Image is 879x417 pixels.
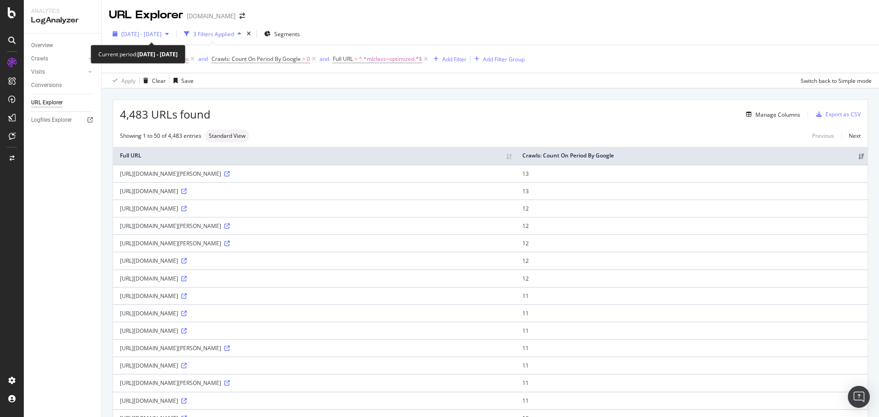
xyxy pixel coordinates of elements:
span: = [354,55,358,63]
div: Save [181,77,194,85]
div: URL Explorer [109,7,183,23]
div: Logfiles Explorer [31,115,72,125]
div: [URL][DOMAIN_NAME] [120,309,509,317]
div: and [198,55,208,63]
div: Analytics [31,7,94,15]
button: and [198,54,208,63]
div: [URL][DOMAIN_NAME] [120,327,509,335]
div: LogAnalyzer [31,15,94,26]
div: [URL][DOMAIN_NAME][PERSON_NAME] [120,170,509,178]
div: [URL][DOMAIN_NAME] [120,362,509,369]
td: 11 [515,374,868,391]
div: and [320,55,329,63]
td: 11 [515,357,868,374]
span: ^.*mlclass=optimized.*$ [359,53,422,65]
div: neutral label [205,130,249,142]
div: Add Filter [442,55,467,63]
div: [URL][DOMAIN_NAME] [120,205,509,212]
span: [DATE] - [DATE] [121,30,162,38]
span: 4,483 URLs found [120,107,211,122]
td: 12 [515,234,868,252]
div: [URL][DOMAIN_NAME][PERSON_NAME] [120,344,509,352]
td: 12 [515,270,868,287]
button: [DATE] - [DATE] [109,27,173,41]
div: Manage Columns [755,111,800,119]
b: [DATE] - [DATE] [137,50,178,58]
th: Crawls: Count On Period By Google: activate to sort column ascending [515,147,868,165]
button: 3 Filters Applied [180,27,245,41]
div: [URL][DOMAIN_NAME][PERSON_NAME] [120,379,509,387]
td: 11 [515,287,868,304]
button: Clear [140,73,166,88]
div: URL Explorer [31,98,63,108]
button: Add Filter Group [471,54,525,65]
button: Manage Columns [743,109,800,120]
span: Crawls: Count On Period By Google [212,55,301,63]
div: [URL][DOMAIN_NAME] [120,275,509,282]
span: 0 [307,53,310,65]
td: 12 [515,200,868,217]
div: Visits [31,67,45,77]
div: arrow-right-arrow-left [239,13,245,19]
span: > [302,55,305,63]
div: [URL][DOMAIN_NAME] [120,257,509,265]
a: Next [841,129,861,142]
div: Showing 1 to 50 of 4,483 entries [120,132,201,140]
td: 13 [515,182,868,200]
div: [URL][DOMAIN_NAME] [120,397,509,405]
a: URL Explorer [31,98,95,108]
a: Crawls [31,54,86,64]
button: Apply [109,73,136,88]
div: Crawls [31,54,48,64]
button: Export as CSV [813,107,861,122]
div: Clear [152,77,166,85]
td: 12 [515,217,868,234]
div: Export as CSV [825,110,861,118]
a: Conversions [31,81,95,90]
div: Conversions [31,81,62,90]
div: Apply [121,77,136,85]
div: 3 Filters Applied [193,30,234,38]
div: [URL][DOMAIN_NAME][PERSON_NAME] [120,222,509,230]
button: Segments [260,27,304,41]
span: Segments [274,30,300,38]
span: Standard View [209,133,245,139]
td: 11 [515,392,868,409]
div: Add Filter Group [483,55,525,63]
div: Open Intercom Messenger [848,386,870,408]
a: Overview [31,41,95,50]
button: Save [170,73,194,88]
td: 12 [515,252,868,269]
button: and [320,54,329,63]
td: 11 [515,322,868,339]
td: 11 [515,304,868,322]
button: Add Filter [430,54,467,65]
button: Switch back to Simple mode [797,73,872,88]
div: Overview [31,41,53,50]
div: Switch back to Simple mode [801,77,872,85]
td: 13 [515,165,868,182]
div: [DOMAIN_NAME] [187,11,236,21]
div: [URL][DOMAIN_NAME] [120,292,509,300]
span: Full URL [333,55,353,63]
a: Logfiles Explorer [31,115,95,125]
a: Visits [31,67,86,77]
th: Full URL: activate to sort column ascending [113,147,515,165]
div: times [245,29,253,38]
div: Current period: [98,49,178,60]
div: [URL][DOMAIN_NAME] [120,187,509,195]
div: [URL][DOMAIN_NAME][PERSON_NAME] [120,239,509,247]
td: 11 [515,339,868,357]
